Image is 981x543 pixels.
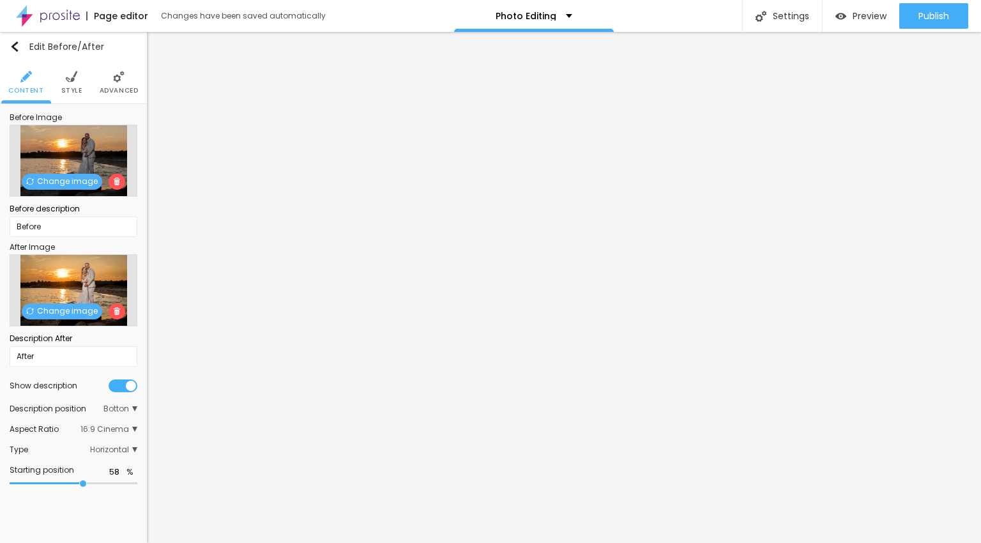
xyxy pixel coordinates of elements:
iframe: Editor [147,32,981,543]
img: Icone [20,71,32,82]
div: Before Image [10,114,137,121]
div: Page editor [86,11,148,20]
img: Icone [113,307,121,315]
img: Icone [113,71,125,82]
img: Icone [26,178,34,185]
div: Description After [10,333,137,344]
img: view-1.svg [835,11,846,22]
div: Type [10,446,90,454]
div: Before description [10,203,137,215]
span: Preview [853,11,886,21]
button: Preview [823,3,899,29]
button: Publish [899,3,968,29]
img: Icone [756,11,766,22]
span: Change image [22,303,102,319]
img: Icone [113,178,121,185]
div: After Image [10,243,137,251]
div: Show description [10,382,109,390]
div: Changes have been saved automatically [161,12,326,20]
span: Content [8,88,43,94]
div: Description position [10,405,103,413]
div: Edit Before/After [10,42,104,52]
span: Horizontal [90,446,137,454]
div: Starting position [10,466,99,474]
span: 16:9 Cinema [80,425,137,433]
button: % [123,467,137,478]
span: Publish [918,11,949,21]
img: Icone [10,42,20,52]
img: Icone [26,307,34,315]
div: Aspect Ratio [10,425,80,433]
p: Photo Editing [496,11,556,20]
span: Change image [22,174,102,190]
span: Botton [103,405,137,413]
span: Style [61,88,82,94]
img: Icone [66,71,77,82]
span: Advanced [100,88,139,94]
